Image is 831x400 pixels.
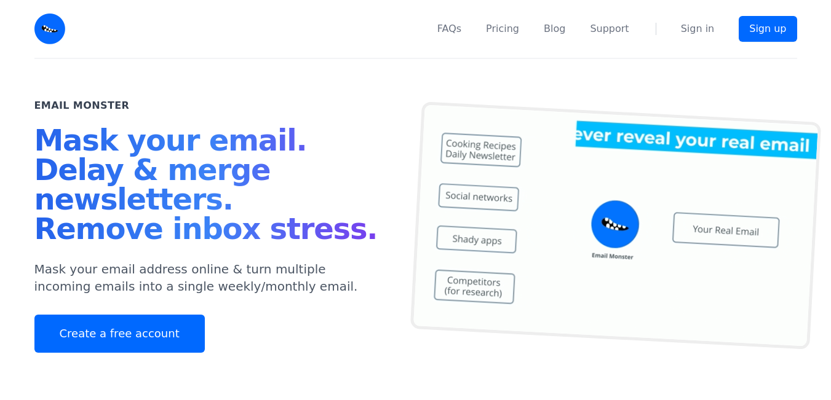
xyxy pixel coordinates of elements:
a: Blog [544,22,565,36]
h1: Mask your email. Delay & merge newsletters. Remove inbox stress. [34,125,386,248]
a: Sign up [739,16,797,42]
a: Create a free account [34,315,205,353]
p: Mask your email address online & turn multiple incoming emails into a single weekly/monthly email. [34,261,386,295]
img: Email Monster [34,14,65,44]
img: temp mail, free temporary mail, Temporary Email [410,101,821,350]
a: Pricing [486,22,519,36]
a: Support [590,22,629,36]
a: FAQs [437,22,461,36]
a: Sign in [681,22,715,36]
h2: Email Monster [34,98,130,113]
